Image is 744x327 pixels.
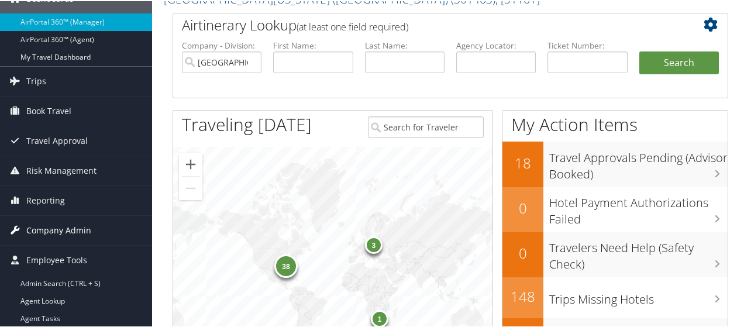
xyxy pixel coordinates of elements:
[365,39,445,50] label: Last Name:
[502,242,543,262] h2: 0
[502,186,728,231] a: 0Hotel Payment Authorizations Failed
[502,140,728,185] a: 18Travel Approvals Pending (Advisor Booked)
[502,152,543,172] h2: 18
[502,276,728,317] a: 148Trips Missing Hotels
[26,155,97,184] span: Risk Management
[182,39,261,50] label: Company - Division:
[549,143,728,181] h3: Travel Approvals Pending (Advisor Booked)
[547,39,627,50] label: Ticket Number:
[502,111,728,136] h1: My Action Items
[26,95,71,125] span: Book Travel
[549,284,728,307] h3: Trips Missing Hotels
[549,188,728,226] h3: Hotel Payment Authorizations Failed
[502,197,543,217] h2: 0
[26,215,91,244] span: Company Admin
[182,111,312,136] h1: Traveling [DATE]
[179,175,202,199] button: Zoom out
[549,233,728,271] h3: Travelers Need Help (Safety Check)
[297,19,408,32] span: (at least one field required)
[273,39,353,50] label: First Name:
[182,14,673,34] h2: Airtinerary Lookup
[456,39,536,50] label: Agency Locator:
[371,308,388,326] div: 1
[26,66,46,95] span: Trips
[365,235,383,252] div: 3
[368,115,483,137] input: Search for Traveler
[502,285,543,305] h2: 148
[26,125,88,154] span: Travel Approval
[179,152,202,175] button: Zoom in
[26,185,65,214] span: Reporting
[502,231,728,276] a: 0Travelers Need Help (Safety Check)
[274,253,298,277] div: 38
[639,50,719,74] button: Search
[26,245,87,274] span: Employee Tools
